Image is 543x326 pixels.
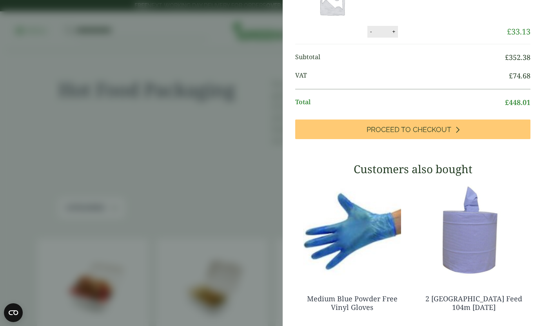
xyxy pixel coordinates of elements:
[505,53,509,62] span: £
[505,53,530,62] bdi: 352.38
[507,26,511,37] span: £
[367,125,451,134] span: Proceed to Checkout
[390,28,398,35] button: +
[417,181,530,279] img: 3630017-2-Ply-Blue-Centre-Feed-104m
[505,98,509,107] span: £
[295,97,505,108] span: Total
[295,52,505,63] span: Subtotal
[505,98,530,107] bdi: 448.01
[295,120,530,139] a: Proceed to Checkout
[295,181,409,279] img: 4130015J-Blue-Vinyl-Powder-Free-Gloves-Medium
[368,28,374,35] button: -
[307,294,398,312] a: Medium Blue Powder Free Vinyl Gloves
[425,294,522,312] a: 2 [GEOGRAPHIC_DATA] Feed 104m [DATE]
[509,71,530,80] bdi: 74.68
[4,303,23,322] button: Open CMP widget
[507,26,530,37] bdi: 33.13
[509,71,513,80] span: £
[295,71,509,81] span: VAT
[295,163,530,176] h3: Customers also bought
